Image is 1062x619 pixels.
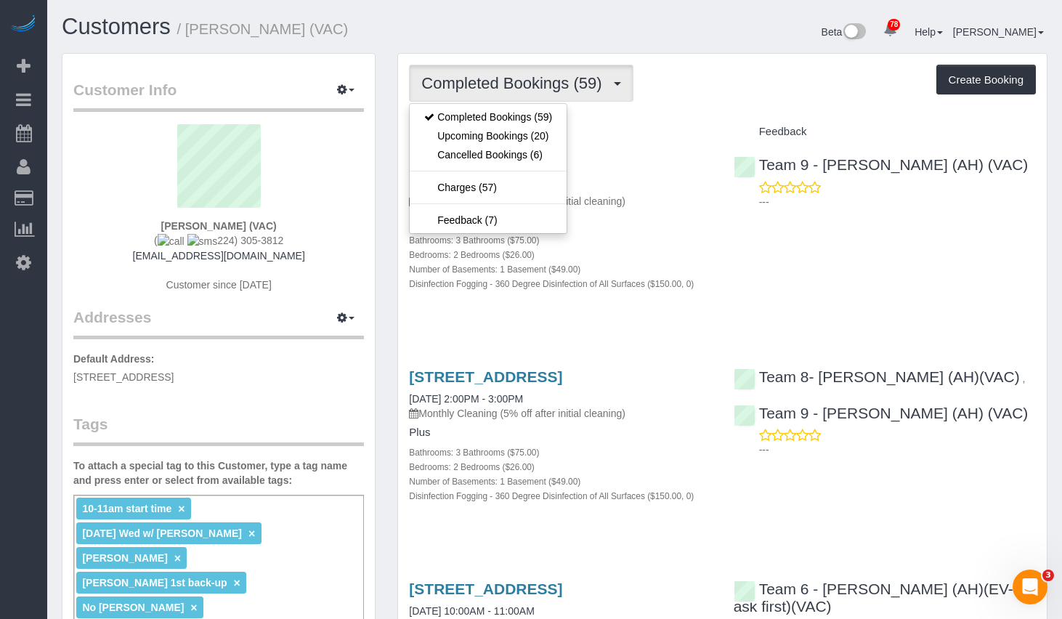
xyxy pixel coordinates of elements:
[409,580,562,597] a: [STREET_ADDRESS]
[248,527,255,540] a: ×
[421,74,609,92] span: Completed Bookings (59)
[410,126,567,145] a: Upcoming Bookings (20)
[842,23,866,42] img: New interface
[82,552,167,564] span: [PERSON_NAME]
[73,79,364,112] legend: Customer Info
[161,220,277,232] strong: [PERSON_NAME] (VAC)
[409,462,535,472] small: Bedrooms: 2 Bedrooms ($26.00)
[9,15,38,35] img: Automaid Logo
[409,491,694,501] small: Disinfection Fogging - 360 Degree Disinfection of All Surfaces ($150.00, 0)
[166,279,272,291] span: Customer since [DATE]
[73,371,174,383] span: [STREET_ADDRESS]
[1013,570,1047,604] iframe: Intercom live chat
[82,503,171,514] span: 10-11am start time
[1042,570,1054,581] span: 3
[410,211,567,230] a: Feedback (7)
[82,577,227,588] span: [PERSON_NAME] 1st back-up
[73,458,364,487] label: To attach a special tag to this Customer, type a tag name and press enter or select from availabl...
[178,503,185,515] a: ×
[410,108,567,126] a: Completed Bookings (59)
[915,26,943,38] a: Help
[82,527,242,539] span: [DATE] Wed w/ [PERSON_NAME]
[936,65,1036,95] button: Create Booking
[1023,373,1026,384] span: ,
[233,577,240,589] a: ×
[73,352,155,366] label: Default Address:
[409,393,523,405] a: [DATE] 2:00PM - 3:00PM
[73,413,364,446] legend: Tags
[410,178,567,197] a: Charges (57)
[953,26,1044,38] a: [PERSON_NAME]
[177,21,349,37] small: / [PERSON_NAME] (VAC)
[409,65,633,102] button: Completed Bookings (59)
[409,448,539,458] small: Bathrooms: 3 Bathrooms ($75.00)
[409,426,711,439] h4: Plus
[409,406,711,421] p: Monthly Cleaning (5% off after initial cleaning)
[734,405,1029,421] a: Team 9 - [PERSON_NAME] (AH) (VAC)
[133,250,305,262] a: [EMAIL_ADDRESS][DOMAIN_NAME]
[190,602,197,614] a: ×
[759,442,1036,457] p: ---
[734,126,1036,138] h4: Feedback
[822,26,867,38] a: Beta
[409,235,539,246] small: Bathrooms: 3 Bathrooms ($75.00)
[409,250,535,260] small: Bedrooms: 2 Bedrooms ($26.00)
[409,368,562,385] a: [STREET_ADDRESS]
[174,552,181,565] a: ×
[409,605,534,617] a: [DATE] 10:00AM - 11:00AM
[187,234,218,248] img: sms
[876,15,904,46] a: 78
[410,145,567,164] a: Cancelled Bookings (6)
[734,368,1020,385] a: Team 8- [PERSON_NAME] (AH)(VAC)
[158,234,185,248] img: call
[62,14,171,39] a: Customers
[154,235,283,246] span: ( 224) 305-3812
[734,156,1029,173] a: Team 9 - [PERSON_NAME] (AH) (VAC)
[409,264,580,275] small: Number of Basements: 1 Basement ($49.00)
[734,580,1013,615] a: Team 6 - [PERSON_NAME] (AH)(EV-ask first)(VAC)
[888,19,900,31] span: 78
[409,477,580,487] small: Number of Basements: 1 Basement ($49.00)
[759,195,1036,209] p: ---
[82,602,184,613] span: No [PERSON_NAME]
[409,279,694,289] small: Disinfection Fogging - 360 Degree Disinfection of All Surfaces ($150.00, 0)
